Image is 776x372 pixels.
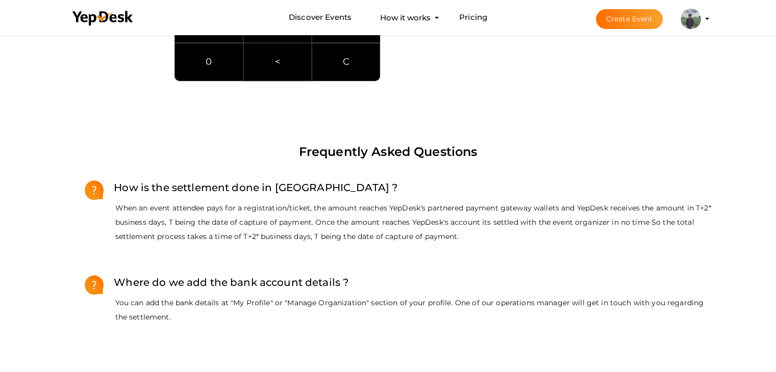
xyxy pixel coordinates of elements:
a: C [312,43,380,81]
a: 0 [174,43,243,81]
p: Where do we add the bank account details ? [104,274,348,290]
button: How it works [377,8,434,27]
img: ACg8ocLVmcE9v0AoP4x6FxYWF6dtY3hZg_ctCDpNQ2ACkltofAvjxZmS=s100 [681,9,701,29]
button: Create Event [596,9,663,29]
a: < [243,43,312,81]
p: You can add the bank details at "My Profile" or "Manage Organization" section of your profile. On... [85,296,712,324]
p: How is the settlement done in [GEOGRAPHIC_DATA] ? [104,179,397,196]
p: When an event attendee pays for a registration/ticket, the amount reaches YepDesk's partnered pay... [85,201,712,244]
p: Frequently Asked Questions [64,142,712,162]
a: Discover Events [289,8,352,27]
img: Success [85,274,104,296]
img: Success [85,179,104,201]
a: Pricing [459,8,487,27]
